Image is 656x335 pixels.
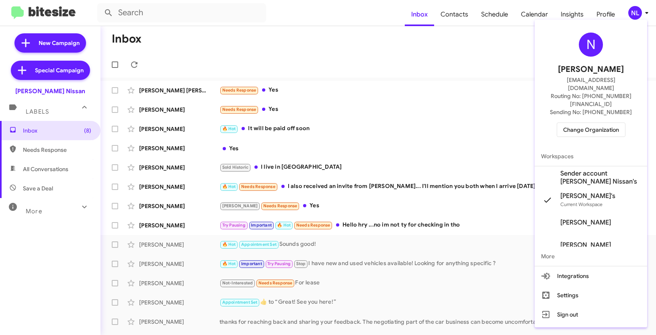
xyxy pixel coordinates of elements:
[563,123,619,137] span: Change Organization
[560,170,641,186] span: Sender account [PERSON_NAME] Nissan's
[560,201,603,207] span: Current Workspace
[560,241,611,249] span: [PERSON_NAME]
[560,192,615,200] span: [PERSON_NAME]'s
[535,147,647,166] span: Workspaces
[544,92,638,108] span: Routing No: [PHONE_NUMBER][FINANCIAL_ID]
[535,286,647,305] button: Settings
[535,266,647,286] button: Integrations
[579,33,603,57] div: N
[544,76,638,92] span: [EMAIL_ADDRESS][DOMAIN_NAME]
[550,108,632,116] span: Sending No: [PHONE_NUMBER]
[558,63,624,76] span: [PERSON_NAME]
[557,123,625,137] button: Change Organization
[535,305,647,324] button: Sign out
[535,247,647,266] span: More
[560,219,611,227] span: [PERSON_NAME]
